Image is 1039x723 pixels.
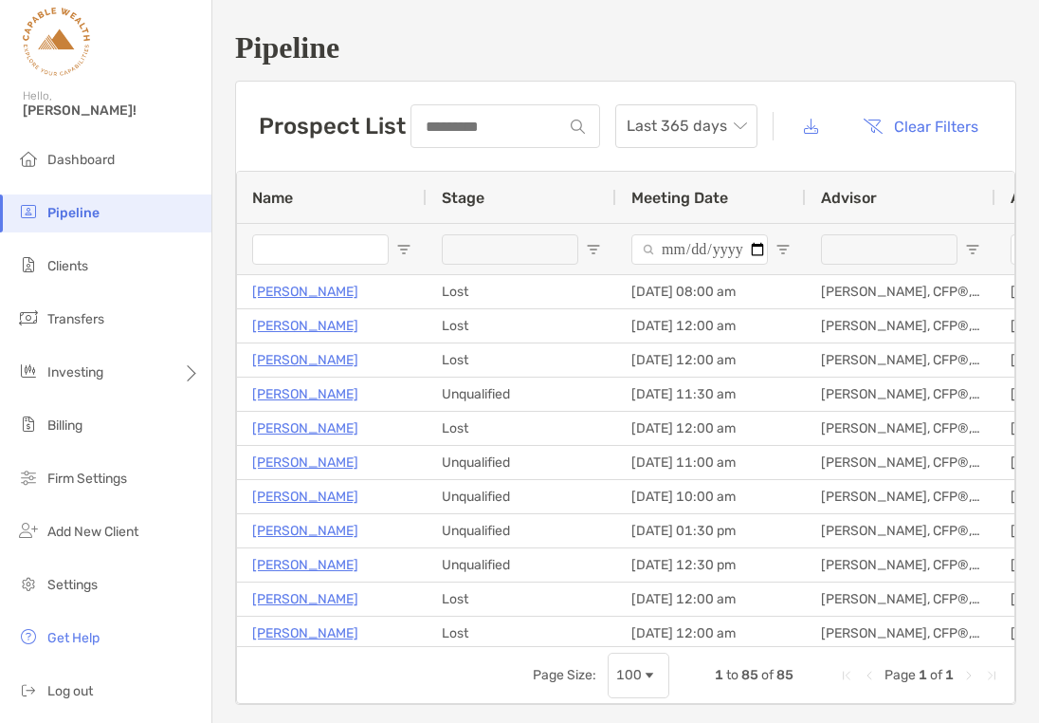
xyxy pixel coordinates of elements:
[806,378,995,411] div: [PERSON_NAME], CFP®, CIMA, CEPA
[806,275,995,308] div: [PERSON_NAME], CFP®, CIMA, CEPA
[726,667,738,683] span: to
[571,120,585,134] img: input icon
[616,514,806,547] div: [DATE] 01:30 pm
[17,466,40,489] img: firm-settings icon
[17,147,40,170] img: dashboard icon
[775,242,791,257] button: Open Filter Menu
[252,451,358,474] p: [PERSON_NAME]
[427,617,616,650] div: Lost
[616,309,806,343] div: [DATE] 12:00 am
[586,242,601,257] button: Open Filter Menu
[252,485,358,509] a: [PERSON_NAME]
[47,417,82,434] span: Billing
[252,417,358,440] a: [PERSON_NAME]
[631,189,728,207] span: Meeting Date
[776,667,793,683] span: 85
[806,446,995,479] div: [PERSON_NAME], CFP®, CIMA, CEPA
[252,519,358,543] p: [PERSON_NAME]
[252,553,358,577] a: [PERSON_NAME]
[884,667,916,683] span: Page
[608,653,669,698] div: Page Size
[252,382,358,406] a: [PERSON_NAME]
[616,412,806,445] div: [DATE] 12:00 am
[23,8,90,76] img: Zoe Logo
[47,471,127,487] span: Firm Settings
[862,668,877,683] div: Previous Page
[806,343,995,377] div: [PERSON_NAME], CFP®, CIMA, CEPA
[252,621,358,645] p: [PERSON_NAME]
[427,412,616,445] div: Lost
[616,378,806,411] div: [DATE] 11:30 am
[806,309,995,343] div: [PERSON_NAME], CFP®, CIMA, CEPA
[806,548,995,582] div: [PERSON_NAME], CFP®, CIMA, CEPA
[930,667,942,683] span: of
[47,524,138,540] span: Add New Client
[984,668,999,683] div: Last Page
[235,30,1016,65] h1: Pipeline
[17,413,40,436] img: billing icon
[806,617,995,650] div: [PERSON_NAME], CFP®, CIMA, CEPA
[252,314,358,338] a: [PERSON_NAME]
[616,343,806,377] div: [DATE] 12:00 am
[47,630,100,646] span: Get Help
[427,309,616,343] div: Lost
[761,667,774,683] span: of
[616,446,806,479] div: [DATE] 11:00 am
[715,667,723,683] span: 1
[961,668,976,683] div: Next Page
[616,275,806,308] div: [DATE] 08:00 am
[427,480,616,513] div: Unqualified
[427,583,616,616] div: Lost
[616,548,806,582] div: [DATE] 12:30 pm
[396,242,411,257] button: Open Filter Menu
[741,667,758,683] span: 85
[47,364,103,380] span: Investing
[533,667,596,683] div: Page Size:
[806,583,995,616] div: [PERSON_NAME], CFP®, CIMA, CEPA
[47,152,115,168] span: Dashboard
[259,113,406,139] h3: Prospect List
[23,102,200,119] span: [PERSON_NAME]!
[821,189,877,207] span: Advisor
[616,583,806,616] div: [DATE] 12:00 am
[252,189,293,207] span: Name
[427,514,616,547] div: Unqualified
[17,625,40,648] img: get-help icon
[839,668,854,683] div: First Page
[848,105,993,147] button: Clear Filters
[252,348,358,372] a: [PERSON_NAME]
[616,480,806,513] div: [DATE] 10:00 am
[616,617,806,650] div: [DATE] 12:00 am
[252,587,358,611] a: [PERSON_NAME]
[47,683,93,699] span: Log out
[965,242,980,257] button: Open Filter Menu
[17,678,40,701] img: logout icon
[427,275,616,308] div: Lost
[806,412,995,445] div: [PERSON_NAME], CFP®, CIMA, CEPA
[17,519,40,542] img: add_new_client icon
[47,311,104,327] span: Transfers
[427,548,616,582] div: Unqualified
[427,446,616,479] div: Unqualified
[17,360,40,382] img: investing icon
[442,189,484,207] span: Stage
[17,200,40,223] img: pipeline icon
[806,514,995,547] div: [PERSON_NAME], CFP®, CIMA, CEPA
[17,253,40,276] img: clients icon
[945,667,954,683] span: 1
[427,343,616,377] div: Lost
[631,234,768,265] input: Meeting Date Filter Input
[17,306,40,329] img: transfers icon
[47,577,98,593] span: Settings
[427,378,616,411] div: Unqualified
[616,667,642,683] div: 100
[627,105,746,147] span: Last 365 days
[252,280,358,304] a: [PERSON_NAME]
